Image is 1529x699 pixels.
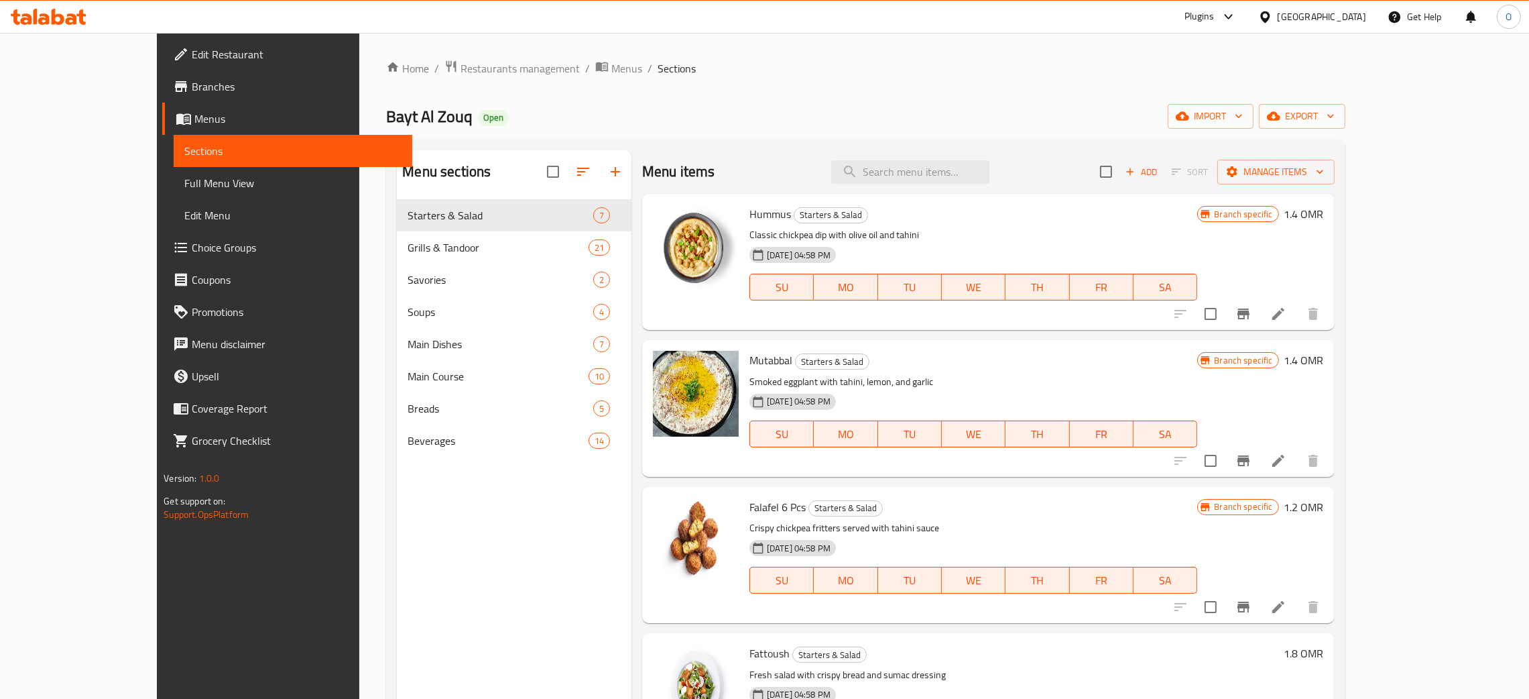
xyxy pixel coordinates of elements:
span: Grills & Tandoor [408,239,588,256]
span: Branch specific [1209,354,1278,367]
span: Version: [164,470,196,487]
div: Beverages [408,433,588,449]
h6: 1.4 OMR [1284,205,1324,223]
span: Grocery Checklist [192,433,402,449]
span: Edit Menu [184,207,402,223]
button: Manage items [1217,160,1335,184]
span: TH [1011,425,1064,444]
div: Starters & Salad [794,207,868,223]
span: Upsell [192,368,402,384]
span: SU [755,278,808,297]
span: Select all sections [539,158,567,186]
span: SA [1139,278,1192,297]
a: Branches [162,70,412,103]
span: Menus [611,60,642,76]
div: Main Dishes7 [397,328,631,360]
span: Starters & Salad [408,207,593,223]
div: Grills & Tandoor21 [397,231,631,264]
div: Plugins [1184,9,1214,25]
h6: 1.2 OMR [1284,498,1324,517]
nav: breadcrumb [386,60,1345,77]
p: Fresh salad with crispy bread and sumac dressing [749,667,1279,684]
span: Coupons [192,272,402,288]
button: delete [1297,591,1329,623]
a: Support.OpsPlatform [164,506,249,523]
span: export [1270,108,1335,125]
span: Add [1123,164,1160,180]
button: delete [1297,445,1329,477]
span: Menu disclaimer [192,336,402,352]
div: Open [478,110,509,126]
span: Hummus [749,204,791,224]
span: TU [883,571,936,590]
div: [GEOGRAPHIC_DATA] [1278,9,1366,24]
span: Select to update [1197,447,1225,475]
button: FR [1070,421,1134,447]
span: Manage items [1228,164,1324,180]
div: Beverages14 [397,425,631,457]
span: Starters & Salad [793,647,866,663]
span: Mutabbal [749,350,792,370]
span: 7 [594,338,609,351]
div: Starters & Salad [795,354,869,370]
a: Edit Restaurant [162,38,412,70]
span: 1.0.0 [199,470,220,487]
button: MO [814,421,877,447]
span: Sort sections [567,156,599,188]
h6: 1.8 OMR [1284,644,1324,663]
a: Coupons [162,264,412,296]
button: Add [1120,162,1163,182]
button: MO [814,567,877,594]
div: Savories2 [397,264,631,296]
span: 7 [594,209,609,222]
button: Branch-specific-item [1227,445,1260,477]
span: import [1178,108,1243,125]
span: Main Dishes [408,336,593,352]
div: Starters & Salad [792,647,867,663]
p: Crispy chickpea fritters served with tahini sauce [749,520,1197,537]
button: MO [814,274,877,301]
span: SU [755,571,808,590]
span: SU [755,425,808,444]
span: Starters & Salad [809,500,882,516]
button: WE [942,421,1005,447]
img: Mutabbal [653,351,739,437]
span: [DATE] 04:58 PM [761,542,836,555]
span: Full Menu View [184,175,402,191]
li: / [585,60,590,76]
div: Starters & Salad7 [397,199,631,231]
button: TH [1005,421,1069,447]
span: Starters & Salad [796,354,869,370]
a: Promotions [162,296,412,328]
span: WE [947,425,1000,444]
button: SU [749,567,814,594]
span: Falafel 6 Pcs [749,497,806,517]
span: Promotions [192,304,402,320]
span: Open [478,112,509,123]
span: Restaurants management [461,60,580,76]
span: Sections [658,60,696,76]
button: TU [878,421,942,447]
button: export [1259,104,1345,129]
h2: Menu sections [402,162,491,182]
span: Edit Restaurant [192,46,402,62]
a: Upsell [162,360,412,392]
span: Main Course [408,368,588,384]
div: Breads5 [397,392,631,425]
span: Select to update [1197,300,1225,328]
a: Edit menu item [1270,453,1286,469]
a: Edit Menu [174,199,412,231]
span: Choice Groups [192,239,402,256]
div: items [593,207,610,223]
span: 14 [589,435,609,447]
div: items [593,304,610,320]
span: Select section first [1163,162,1217,182]
button: WE [942,567,1005,594]
span: FR [1075,425,1128,444]
span: Add item [1120,162,1163,182]
h2: Menu items [642,162,715,182]
div: items [593,336,610,352]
